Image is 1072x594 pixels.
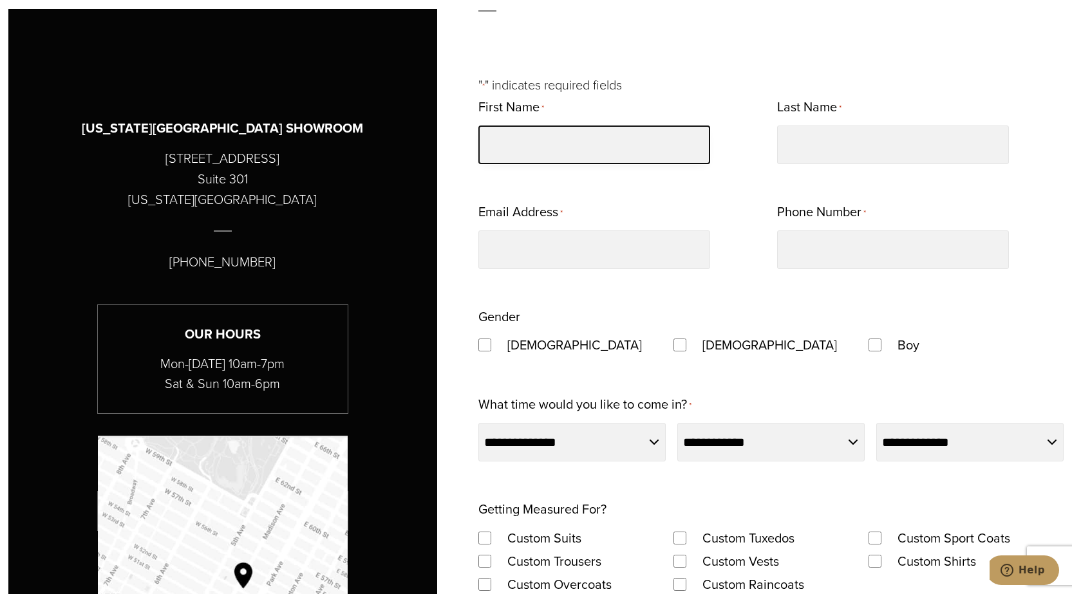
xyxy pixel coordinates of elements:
[478,393,691,418] label: What time would you like to come in?
[478,95,544,120] label: First Name
[478,497,607,521] legend: Getting Measured For?
[690,333,850,357] label: [DEMOGRAPHIC_DATA]
[128,148,317,210] p: [STREET_ADDRESS] Suite 301 [US_STATE][GEOGRAPHIC_DATA]
[98,354,348,394] p: Mon-[DATE] 10am-7pm Sat & Sun 10am-6pm
[777,95,842,120] label: Last Name
[885,526,1023,550] label: Custom Sport Coats
[777,200,866,225] label: Phone Number
[990,555,1059,588] iframe: Opens a widget where you can chat to one of our agents
[82,118,363,138] h3: [US_STATE][GEOGRAPHIC_DATA] SHOWROOM
[478,200,563,225] label: Email Address
[885,333,932,357] label: Boy
[690,526,807,550] label: Custom Tuxedos
[494,333,655,357] label: [DEMOGRAPHIC_DATA]
[885,550,989,573] label: Custom Shirts
[494,550,614,573] label: Custom Trousers
[478,75,1064,95] p: " " indicates required fields
[98,324,348,344] h3: Our Hours
[169,252,276,272] p: [PHONE_NUMBER]
[494,526,594,550] label: Custom Suits
[690,550,792,573] label: Custom Vests
[478,305,520,328] legend: Gender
